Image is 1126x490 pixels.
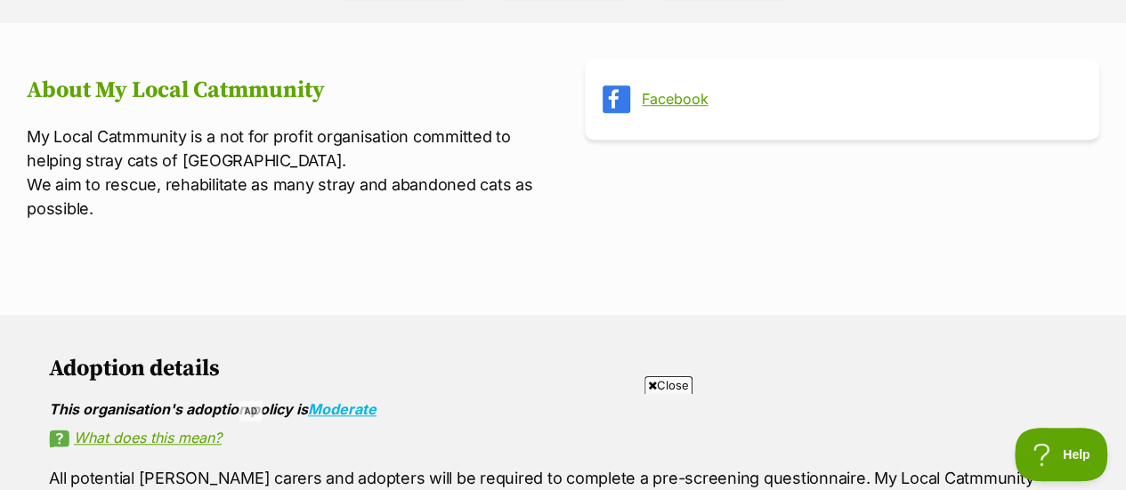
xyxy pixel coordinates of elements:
[27,77,541,104] h2: About My Local Catmmunity
[49,356,1077,382] h2: Adoption details
[27,125,541,221] p: My Local Catmmunity is a not for profit organisation committed to helping stray cats of [GEOGRAPH...
[239,401,887,481] iframe: Advertisement
[49,401,1077,417] div: This organisation's adoption policy is
[239,401,263,422] span: AD
[49,430,1077,446] a: What does this mean?
[1015,428,1108,481] iframe: Help Scout Beacon - Open
[644,376,693,394] span: Close
[642,91,1074,107] a: Facebook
